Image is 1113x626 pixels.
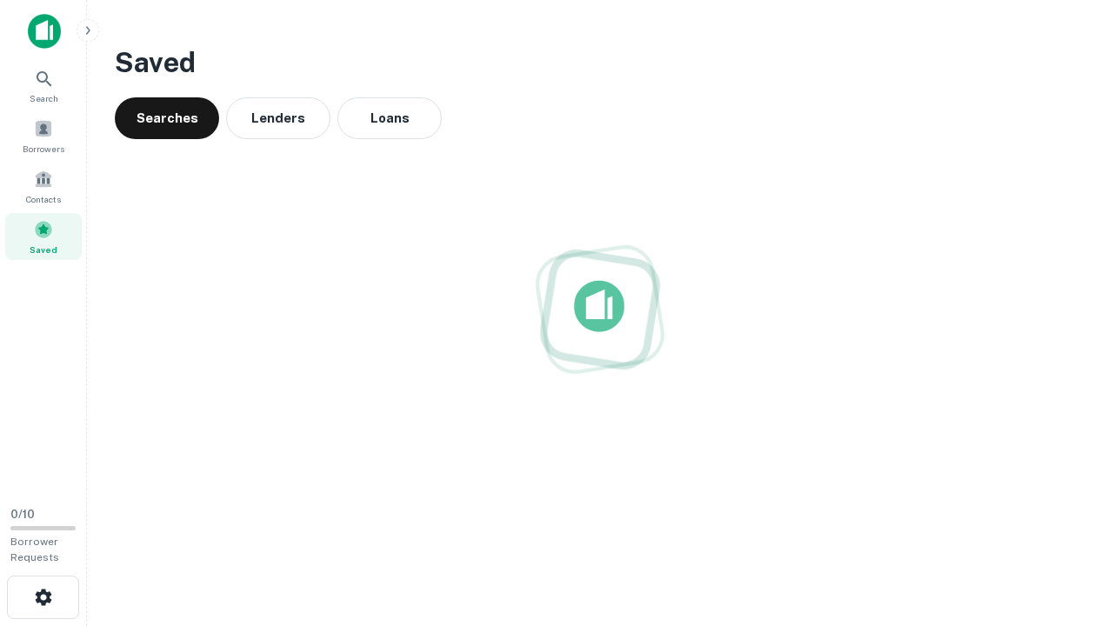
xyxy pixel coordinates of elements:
[337,97,442,139] button: Loans
[5,112,82,159] a: Borrowers
[5,163,82,210] a: Contacts
[30,243,57,256] span: Saved
[10,508,35,521] span: 0 / 10
[115,42,1085,83] h3: Saved
[10,536,59,563] span: Borrower Requests
[26,192,61,206] span: Contacts
[5,62,82,109] a: Search
[1026,487,1113,570] iframe: Chat Widget
[28,14,61,49] img: capitalize-icon.png
[23,142,64,156] span: Borrowers
[115,97,219,139] button: Searches
[5,213,82,260] a: Saved
[226,97,330,139] button: Lenders
[30,91,58,105] span: Search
